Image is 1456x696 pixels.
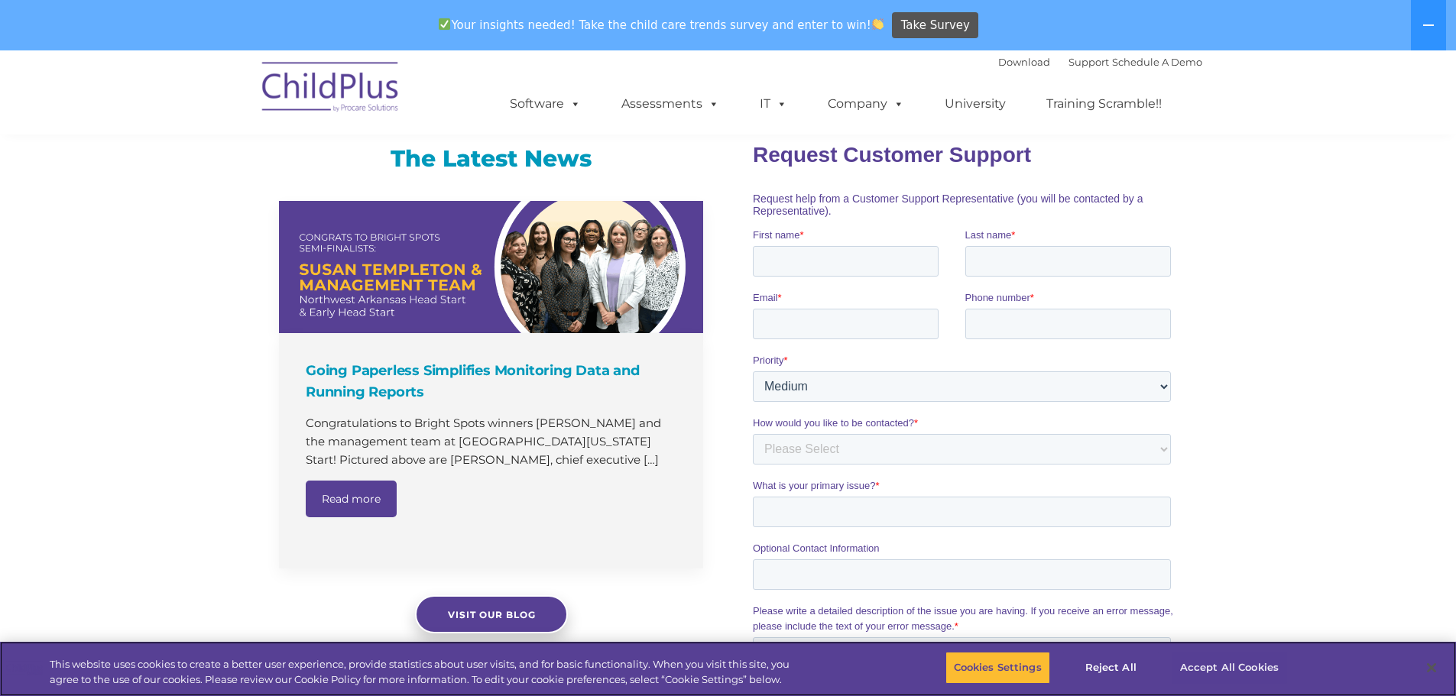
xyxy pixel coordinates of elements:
[945,652,1050,684] button: Cookies Settings
[1068,56,1109,68] a: Support
[306,414,680,469] p: Congratulations to Bright Spots winners [PERSON_NAME] and the management team at [GEOGRAPHIC_DATA...
[1112,56,1202,68] a: Schedule A Demo
[606,89,734,119] a: Assessments
[306,360,680,403] h4: Going Paperless Simplifies Monitoring Data and Running Reports
[255,51,407,128] img: ChildPlus by Procare Solutions
[439,18,450,30] img: ✅
[447,609,535,620] span: Visit our blog
[872,18,884,30] img: 👏
[50,657,801,687] div: This website uses cookies to create a better user experience, provide statistics about user visit...
[901,12,970,39] span: Take Survey
[1031,89,1177,119] a: Training Scramble!!
[415,595,568,633] a: Visit our blog
[279,144,703,174] h3: The Latest News
[433,10,890,40] span: Your insights needed! Take the child care trends survey and enter to win!
[1172,652,1287,684] button: Accept All Cookies
[495,89,596,119] a: Software
[744,89,803,119] a: IT
[892,12,978,39] a: Take Survey
[929,89,1021,119] a: University
[1415,651,1448,685] button: Close
[812,89,919,119] a: Company
[998,56,1202,68] font: |
[1063,652,1159,684] button: Reject All
[998,56,1050,68] a: Download
[306,481,397,517] a: Read more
